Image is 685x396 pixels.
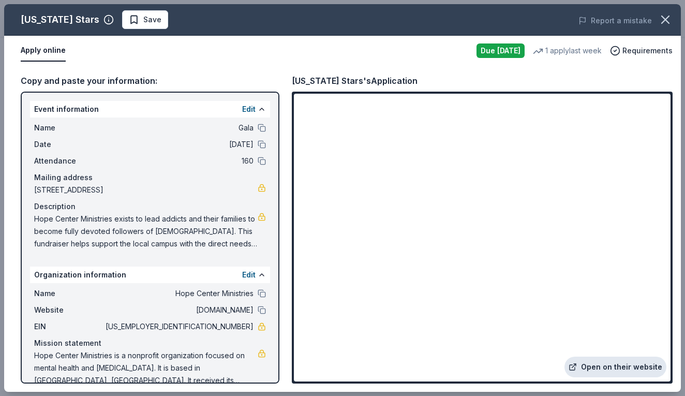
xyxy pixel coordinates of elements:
div: [US_STATE] Stars [21,11,99,28]
span: [DOMAIN_NAME] [103,304,254,316]
button: Edit [242,269,256,281]
span: Hope Center Ministries exists to lead addicts and their families to become fully devoted follower... [34,213,258,250]
span: Hope Center Ministries [103,287,254,300]
span: Attendance [34,155,103,167]
span: Name [34,287,103,300]
button: Report a mistake [578,14,652,27]
div: Copy and paste your information: [21,74,279,87]
span: Date [34,138,103,151]
button: Requirements [610,45,673,57]
div: Organization information [30,267,270,283]
span: EIN [34,320,103,333]
span: Hope Center Ministries is a nonprofit organization focused on mental health and [MEDICAL_DATA]. I... [34,349,258,387]
div: Mailing address [34,171,266,184]
a: Open on their website [564,357,666,377]
span: Requirements [622,45,673,57]
div: Description [34,200,266,213]
span: Website [34,304,103,316]
div: [US_STATE] Stars's Application [292,74,418,87]
button: Edit [242,103,256,115]
div: 1 apply last week [533,45,602,57]
div: Due [DATE] [476,43,525,58]
button: Save [122,10,168,29]
span: Gala [103,122,254,134]
div: Mission statement [34,337,266,349]
button: Apply online [21,40,66,62]
span: [US_EMPLOYER_IDENTIFICATION_NUMBER] [103,320,254,333]
span: [DATE] [103,138,254,151]
span: 160 [103,155,254,167]
span: Save [143,13,161,26]
div: Event information [30,101,270,118]
span: Name [34,122,103,134]
span: [STREET_ADDRESS] [34,184,258,196]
